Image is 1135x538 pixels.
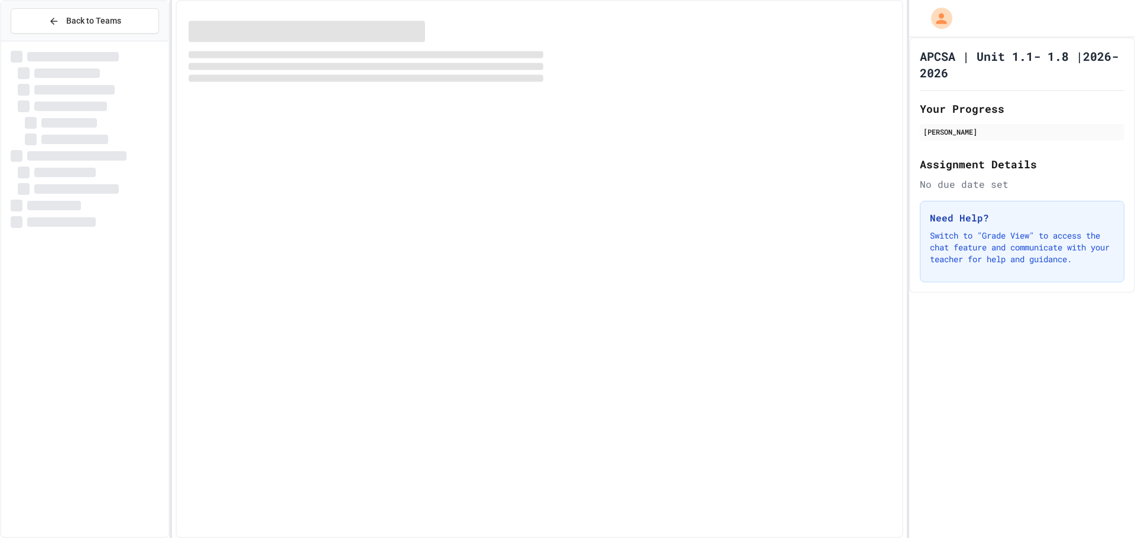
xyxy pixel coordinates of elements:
iframe: chat widget [1037,439,1123,490]
button: Back to Teams [11,8,159,34]
span: Back to Teams [66,15,121,27]
h1: APCSA | Unit 1.1- 1.8 |2026-2026 [920,48,1124,81]
h2: Assignment Details [920,156,1124,172]
div: No due date set [920,177,1124,191]
div: [PERSON_NAME] [923,126,1121,137]
div: My Account [919,5,955,32]
h2: Your Progress [920,100,1124,117]
iframe: chat widget [1085,491,1123,526]
h3: Need Help? [930,211,1114,225]
p: Switch to "Grade View" to access the chat feature and communicate with your teacher for help and ... [930,230,1114,265]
